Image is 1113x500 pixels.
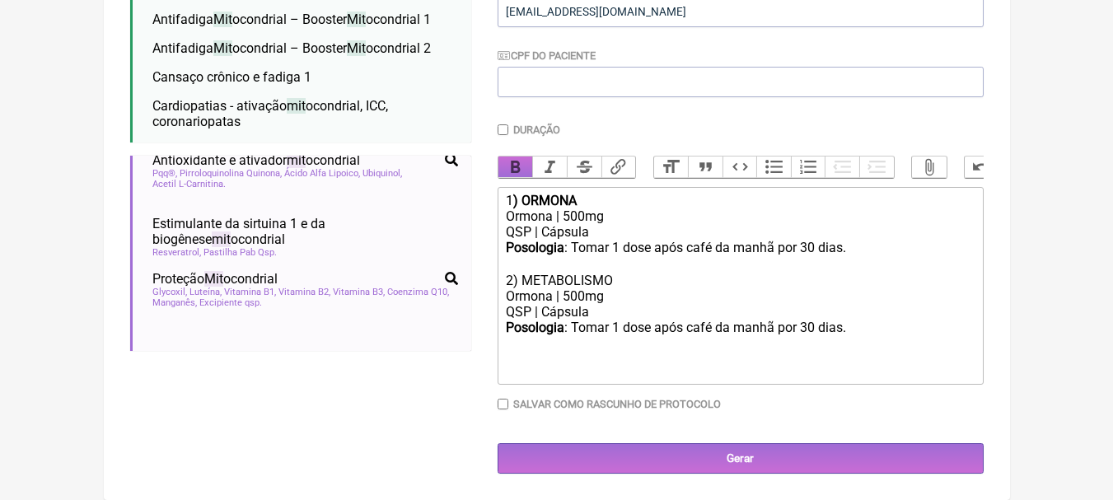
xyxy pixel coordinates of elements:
[498,443,984,474] input: Gerar
[347,40,366,56] span: Mit
[513,398,721,410] label: Salvar como rascunho de Protocolo
[498,49,596,62] label: CPF do Paciente
[825,157,859,178] button: Decrease Level
[723,157,757,178] button: Code
[506,320,974,337] div: : Tomar 1 dose após café da manhã por 30 dias.ㅤ
[152,152,360,168] span: Antioxidante e ativador ocondrial
[756,157,791,178] button: Bullets
[224,287,276,297] span: Vitamina B1
[506,240,974,304] div: : Tomar 1 dose após café da manhã por 30 dias.ㅤ 2) METABOLISMO Ormona | 500mg
[152,179,226,189] span: Acetil L-Carnitina
[213,40,232,56] span: Mit
[347,12,366,27] span: Mit
[654,157,689,178] button: Heading
[152,12,431,27] span: Antifadiga ocondrial – Booster ocondrial 1
[506,224,974,240] div: QSP | Cápsula
[203,247,277,258] span: Pastilha Pab Qsp
[152,69,311,85] span: Cansaço crônico e fadiga 1
[506,208,974,224] div: Ormona | 500mg
[152,247,201,258] span: Resveratrol
[333,287,385,297] span: Vitamina B3
[791,157,825,178] button: Numbers
[287,152,306,168] span: mit
[213,12,232,27] span: Mit
[688,157,723,178] button: Quote
[204,271,223,287] span: Mit
[513,124,560,136] label: Duração
[152,216,458,247] span: Estimulante da sirtuina 1 e da biogênese ocondrial
[152,40,431,56] span: Antifadiga ocondrial – Booster ocondrial 2
[506,304,974,320] div: QSP | Cápsula
[152,297,197,308] span: Manganês
[284,168,360,179] span: Ácido Alfa Lipoico
[498,157,533,178] button: Bold
[387,287,449,297] span: Coenzima Q10
[532,157,567,178] button: Italic
[506,320,564,335] strong: Posologia
[152,168,282,179] span: Pqq®, Pirroloquinolina Quinona
[567,157,601,178] button: Strikethrough
[601,157,636,178] button: Link
[513,193,577,208] strong: ) ORMONA
[362,168,402,179] span: Ubiquinol
[152,287,187,297] span: Glycoxil
[859,157,894,178] button: Increase Level
[199,297,262,308] span: Excipiente qsp
[152,271,278,287] span: Proteção ocondrial
[912,157,947,178] button: Attach Files
[278,287,330,297] span: Vitamina B2
[212,231,231,247] span: mit
[152,98,388,129] span: Cardiopatias - ativação ocondrial, ICC, coronariopatas
[506,240,564,255] strong: Posologia
[189,287,222,297] span: Luteína
[506,193,974,208] div: 1
[965,157,999,178] button: Undo
[287,98,306,114] span: mit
